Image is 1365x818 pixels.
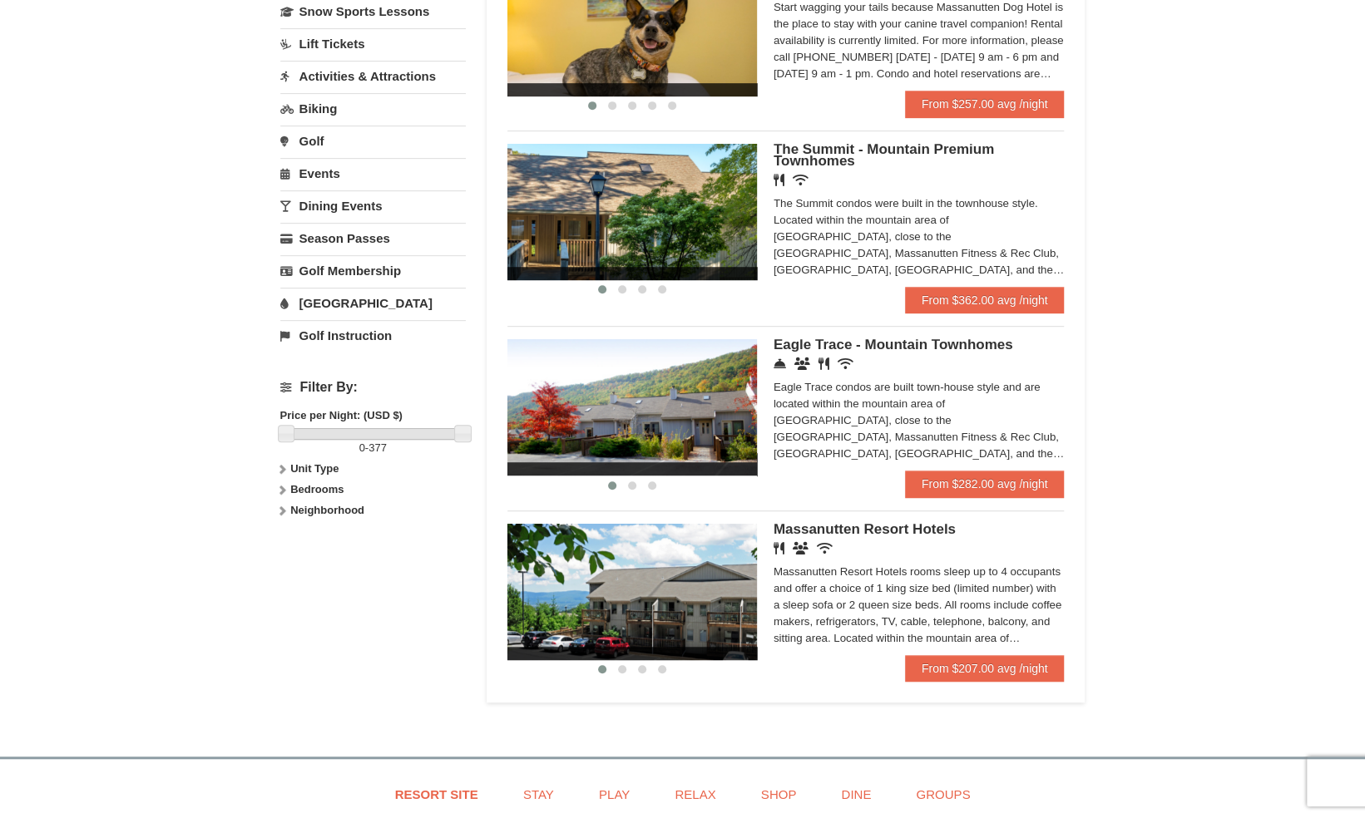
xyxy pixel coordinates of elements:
[280,380,466,395] h4: Filter By:
[578,776,650,813] a: Play
[280,28,466,59] a: Lift Tickets
[368,441,387,454] span: 377
[819,357,829,370] i: Restaurant
[280,158,466,189] a: Events
[774,564,1065,647] div: Massanutten Resort Hotels rooms sleep up to 4 occupants and offer a choice of 1 king size bed (li...
[793,542,809,554] i: Banquet Facilities
[280,255,466,286] a: Golf Membership
[838,357,853,370] i: Wireless Internet (free)
[774,542,784,554] i: Restaurant
[905,655,1065,682] a: From $207.00 avg /night
[774,357,786,370] i: Concierge Desk
[905,471,1065,497] a: From $282.00 avg /night
[895,776,991,813] a: Groups
[290,504,364,516] strong: Neighborhood
[280,61,466,91] a: Activities & Attractions
[359,441,365,454] span: 0
[774,379,1065,462] div: Eagle Trace condos are built town-house style and are located within the mountain area of [GEOGRA...
[794,357,810,370] i: Conference Facilities
[280,93,466,124] a: Biking
[774,337,1013,352] span: Eagle Trace - Mountain Townhomes
[740,776,818,813] a: Shop
[280,409,403,421] strong: Price per Night: (USD $)
[905,91,1065,117] a: From $257.00 avg /night
[654,776,736,813] a: Relax
[280,126,466,156] a: Golf
[502,776,575,813] a: Stay
[774,141,994,169] span: The Summit - Mountain Premium Townhomes
[774,195,1065,278] div: The Summit condos were built in the townhouse style. Located within the mountain area of [GEOGRAP...
[820,776,892,813] a: Dine
[374,776,499,813] a: Resort Site
[280,320,466,351] a: Golf Instruction
[793,174,809,186] i: Wireless Internet (free)
[280,223,466,254] a: Season Passes
[280,288,466,318] a: [GEOGRAPHIC_DATA]
[817,542,833,554] i: Wireless Internet (free)
[905,287,1065,313] a: From $362.00 avg /night
[290,483,344,495] strong: Bedrooms
[774,174,784,186] i: Restaurant
[290,462,339,475] strong: Unit Type
[774,521,956,537] span: Massanutten Resort Hotels
[280,440,466,456] label: -
[280,190,466,221] a: Dining Events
